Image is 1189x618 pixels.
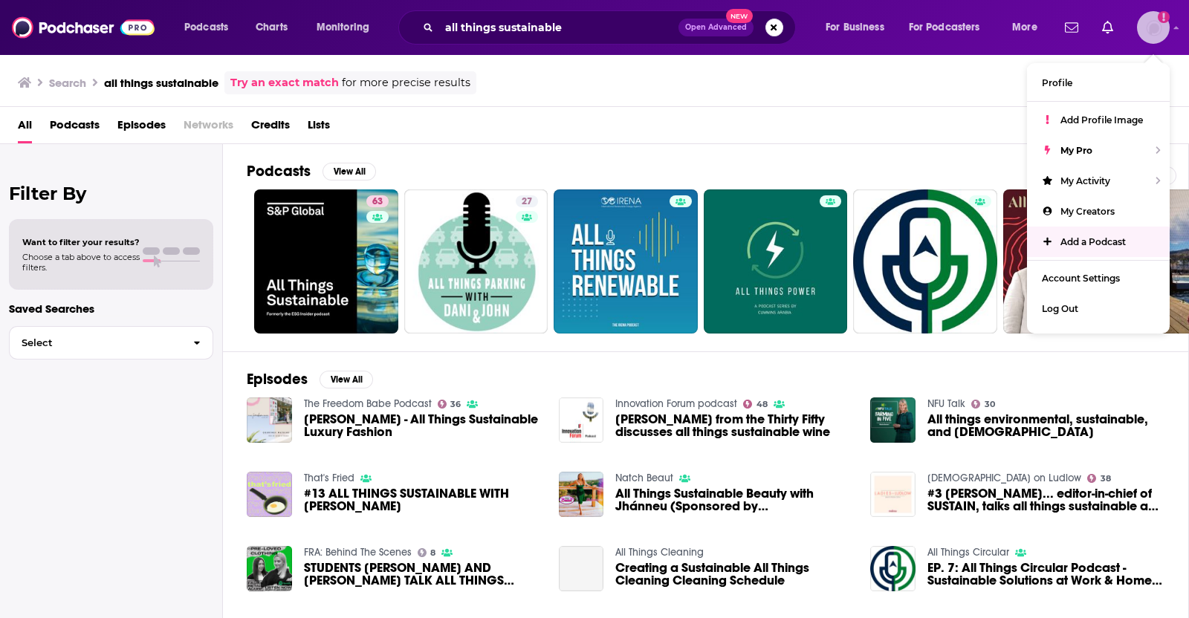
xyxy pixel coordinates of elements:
input: Search podcasts, credits, & more... [439,16,678,39]
span: Account Settings [1042,273,1120,284]
img: EP. 7: All Things Circular Podcast - Sustainable Solutions at Work & Home w/ Stephanie Krubsack [870,546,916,591]
span: Choose a tab above to access filters. [22,252,140,273]
span: 30 [985,401,995,408]
span: #13 ALL THINGS SUSTAINABLE WITH [PERSON_NAME] [304,487,541,513]
a: The Freedom Babe Podcast [304,397,432,410]
span: Charts [256,17,288,38]
span: 38 [1101,475,1111,482]
img: Courtney Watkins - All Things Sustainable Luxury Fashion [247,397,292,443]
a: Credits [251,113,290,143]
span: Profile [1042,77,1072,88]
span: STUDENTS [PERSON_NAME] AND [PERSON_NAME] TALK ALL THINGS SUSTAINABLE FASHION [304,562,541,587]
span: Episodes [117,113,166,143]
span: [PERSON_NAME] - All Things Sustainable Luxury Fashion [304,413,541,438]
span: For Podcasters [909,17,980,38]
a: FRA: Behind The Scenes [304,546,412,559]
a: Chris Scott from the Thirty Fifty discusses all things sustainable wine [615,413,852,438]
a: STUDENTS LAILA AND JUDE TALK ALL THINGS SUSTAINABLE FASHION [304,562,541,587]
button: View All [320,371,373,388]
span: Logged in as nshort92 [1137,11,1170,44]
img: Chris Scott from the Thirty Fifty discusses all things sustainable wine [559,397,604,443]
a: PodcastsView All [247,162,376,180]
a: #3 Reza... editor-in-chief of SUSTAIN, talks all things sustainable and how to keep it inclusive [927,487,1164,513]
span: EP. 7: All Things Circular Podcast - Sustainable Solutions at Work & Home w/ [PERSON_NAME] [927,562,1164,587]
span: New [726,9,753,23]
span: More [1012,17,1037,38]
ul: Show profile menu [1027,63,1170,334]
h2: Filter By [9,183,213,204]
a: Add a Podcast [1027,227,1170,257]
a: Innovation Forum podcast [615,397,737,410]
a: 36 [438,400,461,409]
img: All Things Sustainable Beauty with Jhánneu (Sponsored by Ulta Beauty) [559,472,604,517]
a: Creating a Sustainable All Things Cleaning Cleaning Schedule [615,562,852,587]
a: NFU Talk [927,397,965,410]
a: Ladies on Ludlow [927,472,1081,484]
a: Account Settings [1027,263,1170,293]
span: #3 [PERSON_NAME]... editor-in-chief of SUSTAIN, talks all things sustainable and how to keep it i... [927,487,1164,513]
button: open menu [174,16,247,39]
span: My Pro [1060,145,1092,156]
a: 63 [254,189,398,334]
a: Charts [246,16,297,39]
button: Open AdvancedNew [678,19,754,36]
span: 48 [757,401,768,408]
a: Add Profile Image [1027,105,1170,135]
div: Search podcasts, credits, & more... [412,10,810,45]
img: Podchaser - Follow, Share and Rate Podcasts [12,13,155,42]
a: My Creators [1027,196,1170,227]
img: User Profile [1137,11,1170,44]
a: Show notifications dropdown [1096,15,1119,40]
a: Natch Beaut [615,472,673,484]
span: Add a Podcast [1060,236,1126,247]
img: #13 ALL THINGS SUSTAINABLE WITH LIZ HUNT [247,472,292,517]
span: Add Profile Image [1060,114,1143,126]
img: STUDENTS LAILA AND JUDE TALK ALL THINGS SUSTAINABLE FASHION [247,546,292,591]
span: 36 [450,401,461,408]
span: All things environmental, sustainable, and [DEMOGRAPHIC_DATA] [927,413,1164,438]
a: Try an exact match [230,74,339,91]
a: EpisodesView All [247,370,373,388]
span: Log Out [1042,303,1078,314]
a: 30 [971,400,995,409]
img: All things environmental, sustainable, and British [870,397,916,443]
span: 8 [430,550,435,556]
a: 27 [516,195,538,207]
h2: Episodes [247,370,308,388]
img: #3 Reza... editor-in-chief of SUSTAIN, talks all things sustainable and how to keep it inclusive [870,472,916,517]
span: Monitoring [317,17,369,38]
button: View All [323,163,376,180]
span: 63 [372,195,383,209]
h3: Search [49,76,86,90]
a: Podcasts [50,113,100,143]
a: Courtney Watkins - All Things Sustainable Luxury Fashion [304,413,541,438]
button: open menu [306,16,389,39]
span: My Creators [1060,206,1115,217]
span: for more precise results [342,74,470,91]
button: open menu [1002,16,1056,39]
span: 27 [522,195,532,209]
a: All Things Circular [927,546,1009,559]
a: All [18,113,32,143]
span: Select [10,338,181,348]
h3: all things sustainable [104,76,218,90]
a: Show notifications dropdown [1059,15,1084,40]
button: open menu [899,16,1002,39]
a: 27 [404,189,548,334]
a: #13 ALL THINGS SUSTAINABLE WITH LIZ HUNT [304,487,541,513]
a: 38 [1087,474,1111,483]
span: For Business [826,17,884,38]
a: 8 [418,548,436,557]
a: Profile [1027,68,1170,98]
a: EP. 7: All Things Circular Podcast - Sustainable Solutions at Work & Home w/ Stephanie Krubsack [927,562,1164,587]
